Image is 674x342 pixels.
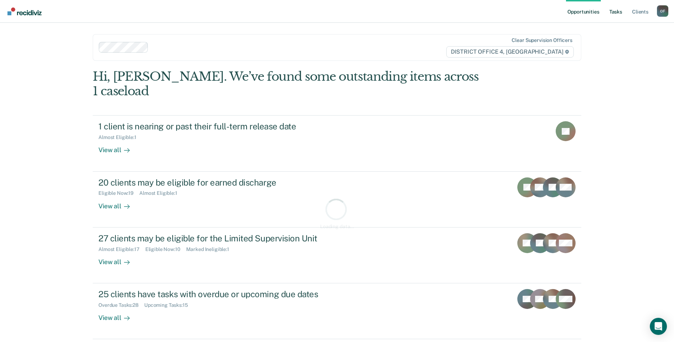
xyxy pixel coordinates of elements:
[98,177,348,188] div: 20 clients may be eligible for earned discharge
[98,252,138,266] div: View all
[512,37,572,43] div: Clear supervision officers
[650,318,667,335] div: Open Intercom Messenger
[657,5,668,17] button: Profile dropdown button
[98,190,139,196] div: Eligible Now : 19
[93,115,581,171] a: 1 client is nearing or past their full-term release dateAlmost Eligible:1View all
[446,46,574,58] span: DISTRICT OFFICE 4, [GEOGRAPHIC_DATA]
[144,302,194,308] div: Upcoming Tasks : 15
[98,196,138,210] div: View all
[98,233,348,244] div: 27 clients may be eligible for the Limited Supervision Unit
[186,246,235,252] div: Marked Ineligible : 1
[93,172,581,228] a: 20 clients may be eligible for earned dischargeEligible Now:19Almost Eligible:1View all
[98,140,138,154] div: View all
[93,228,581,283] a: 27 clients may be eligible for the Limited Supervision UnitAlmost Eligible:17Eligible Now:10Marke...
[98,246,145,252] div: Almost Eligible : 17
[98,121,348,132] div: 1 client is nearing or past their full-term release date
[657,5,668,17] div: O F
[7,7,42,15] img: Recidiviz
[93,69,484,98] div: Hi, [PERSON_NAME]. We’ve found some outstanding items across 1 caseload
[93,283,581,339] a: 25 clients have tasks with overdue or upcoming due datesOverdue Tasks:28Upcoming Tasks:15View all
[98,302,144,308] div: Overdue Tasks : 28
[145,246,186,252] div: Eligible Now : 10
[98,308,138,322] div: View all
[139,190,183,196] div: Almost Eligible : 1
[98,289,348,299] div: 25 clients have tasks with overdue or upcoming due dates
[98,134,142,140] div: Almost Eligible : 1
